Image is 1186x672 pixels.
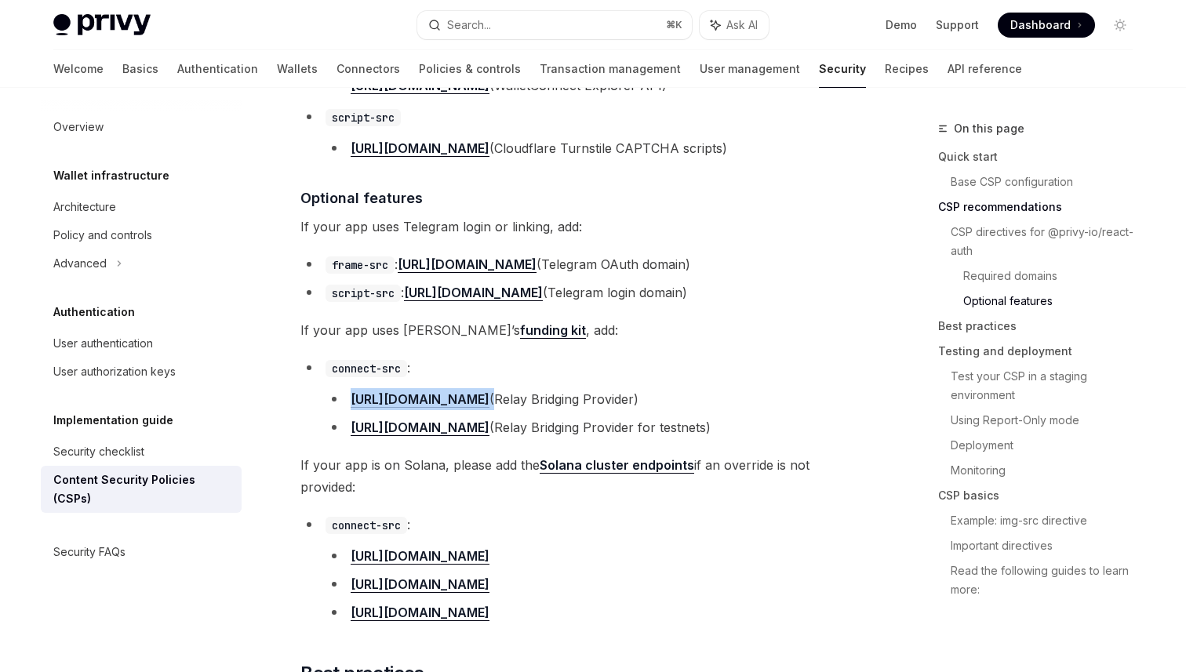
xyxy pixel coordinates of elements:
[936,17,979,33] a: Support
[447,16,491,35] div: Search...
[41,113,242,141] a: Overview
[53,543,126,561] div: Security FAQs
[951,169,1145,194] a: Base CSP configuration
[53,362,176,381] div: User authorization keys
[417,11,692,39] button: Search...⌘K
[300,253,866,275] li: : (Telegram OAuth domain)
[326,137,866,159] li: (Cloudflare Turnstile CAPTCHA scripts)
[951,508,1145,533] a: Example: img-src directive
[326,360,407,377] code: connect-src
[300,187,423,209] span: Optional features
[404,285,543,301] a: [URL][DOMAIN_NAME]
[700,11,769,39] button: Ask AI
[326,517,407,534] code: connect-src
[277,50,318,88] a: Wallets
[963,289,1145,314] a: Optional features
[963,263,1145,289] a: Required domains
[951,458,1145,483] a: Monitoring
[351,576,489,593] a: [URL][DOMAIN_NAME]
[53,442,144,461] div: Security checklist
[398,256,537,273] a: [URL][DOMAIN_NAME]
[520,322,586,339] a: funding kit
[1108,13,1133,38] button: Toggle dark mode
[300,357,866,438] li: :
[951,364,1145,408] a: Test your CSP in a staging environment
[41,438,242,466] a: Security checklist
[948,50,1022,88] a: API reference
[300,319,866,341] span: If your app uses [PERSON_NAME]’s , add:
[53,198,116,216] div: Architecture
[41,221,242,249] a: Policy and controls
[41,193,242,221] a: Architecture
[885,50,929,88] a: Recipes
[53,470,232,508] div: Content Security Policies (CSPs)
[326,256,395,274] code: frame-src
[53,118,104,136] div: Overview
[300,216,866,238] span: If your app uses Telegram login or linking, add:
[938,314,1145,339] a: Best practices
[351,140,489,157] a: [URL][DOMAIN_NAME]
[351,548,489,565] a: [URL][DOMAIN_NAME]
[326,416,866,438] li: (Relay Bridging Provider for testnets)
[886,17,917,33] a: Demo
[951,408,1145,433] a: Using Report-Only mode
[666,19,682,31] span: ⌘ K
[53,334,153,353] div: User authentication
[540,50,681,88] a: Transaction management
[938,339,1145,364] a: Testing and deployment
[938,144,1145,169] a: Quick start
[337,50,400,88] a: Connectors
[951,433,1145,458] a: Deployment
[177,50,258,88] a: Authentication
[326,388,866,410] li: (Relay Bridging Provider)
[41,538,242,566] a: Security FAQs
[300,282,866,303] li: : (Telegram login domain)
[326,109,401,126] code: script-src
[700,50,800,88] a: User management
[41,358,242,386] a: User authorization keys
[998,13,1095,38] a: Dashboard
[300,514,866,623] li: :
[53,254,107,273] div: Advanced
[122,50,158,88] a: Basics
[951,533,1145,558] a: Important directives
[954,119,1024,138] span: On this page
[938,194,1145,220] a: CSP recommendations
[951,558,1145,602] a: Read the following guides to learn more:
[819,50,866,88] a: Security
[53,226,152,245] div: Policy and controls
[951,220,1145,263] a: CSP directives for @privy-io/react-auth
[351,605,489,621] a: [URL][DOMAIN_NAME]
[351,420,489,436] a: [URL][DOMAIN_NAME]
[41,466,242,513] a: Content Security Policies (CSPs)
[1010,17,1071,33] span: Dashboard
[300,454,866,498] span: If your app is on Solana, please add the if an override is not provided:
[938,483,1145,508] a: CSP basics
[419,50,521,88] a: Policies & controls
[540,457,694,474] a: Solana cluster endpoints
[53,303,135,321] h5: Authentication
[53,14,151,36] img: light logo
[726,17,758,33] span: Ask AI
[351,391,489,408] a: [URL][DOMAIN_NAME]
[53,166,169,185] h5: Wallet infrastructure
[53,411,173,430] h5: Implementation guide
[41,329,242,358] a: User authentication
[53,50,104,88] a: Welcome
[326,285,401,302] code: script-src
